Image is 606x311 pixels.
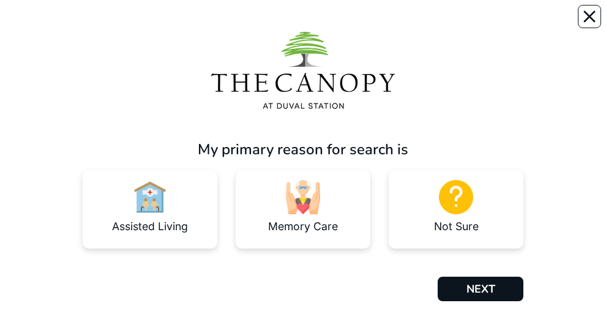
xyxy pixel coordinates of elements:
button: NEXT [438,277,523,301]
img: MC.png [286,180,320,214]
div: Not Sure [434,221,479,232]
img: not-sure.png [439,180,473,214]
button: Close [578,5,601,28]
div: Assisted Living [112,221,188,232]
img: AL.png [133,180,167,214]
div: My primary reason for search is [83,138,523,160]
img: 6a35d6f1-c7f3-4a0d-96a9-d43f141a7d39.png [211,32,395,110]
div: Memory Care [268,221,338,232]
